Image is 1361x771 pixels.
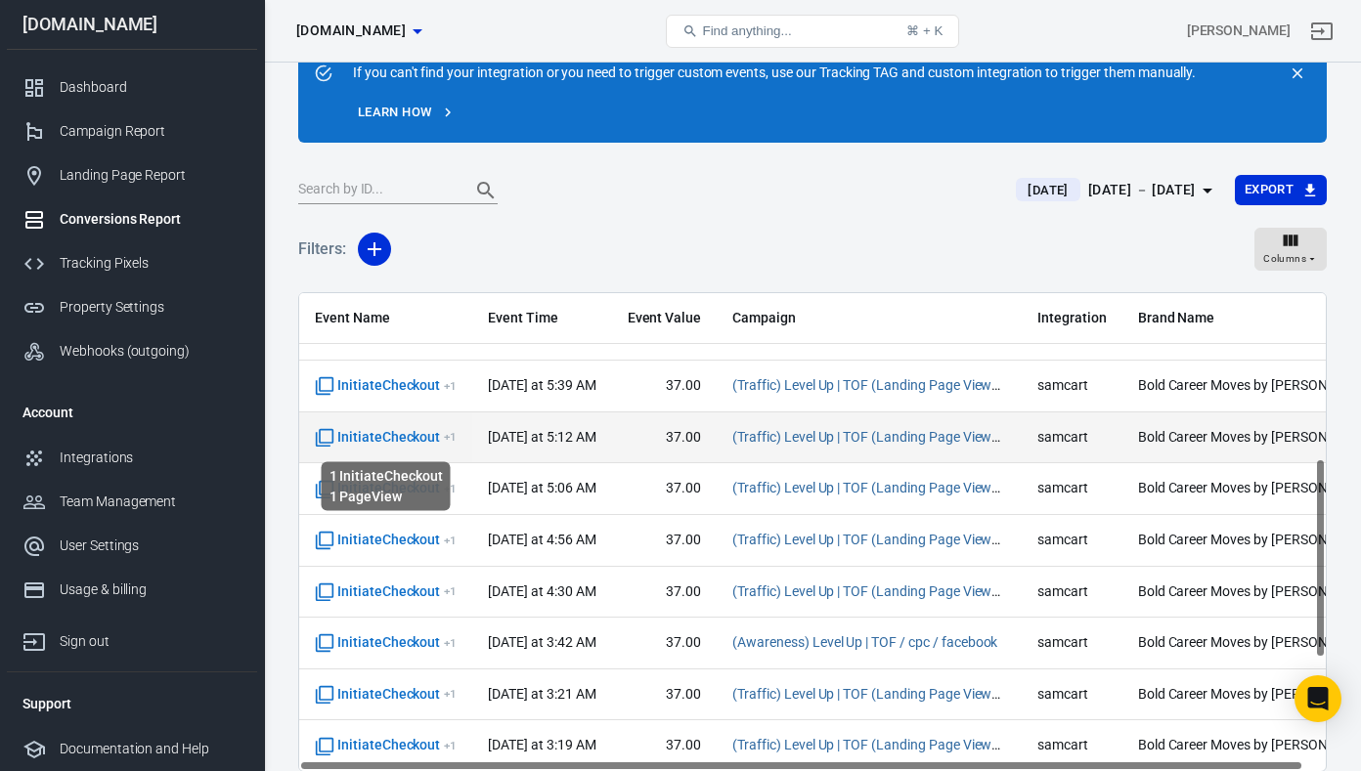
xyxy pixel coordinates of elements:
a: (Traffic) Level Up | TOF (Landing Page Views) / cpc / facebook [732,480,1105,495]
div: Sign out [60,631,241,652]
span: InitiateCheckout [315,428,457,448]
sup: + 1 [444,636,457,650]
a: Integrations [7,436,257,480]
span: samcart [1037,376,1107,396]
a: Usage & billing [7,568,257,612]
span: samcart [1037,428,1107,448]
span: 37.00 [628,633,702,653]
time: 2025-09-07T05:06:22-04:00 [488,480,595,495]
span: InitiateCheckout [315,685,457,705]
span: Columns [1263,250,1306,268]
a: (Traffic) Level Up | TOF (Landing Page Views) / cpc / facebook [732,532,1105,547]
span: samcart [1037,633,1107,653]
span: 37.00 [628,376,702,396]
span: (Traffic) Level Up | TOF (Landing Page Views) / cpc / facebook [732,376,1006,396]
span: 37.00 [628,531,702,550]
sup: + 1 [444,430,457,444]
time: 2025-09-07T04:30:04-04:00 [488,583,595,599]
div: Usage & billing [60,579,241,600]
div: Dashboard [60,77,241,98]
span: samcart [1037,736,1107,755]
div: User Settings [60,535,241,556]
span: 37.00 [628,582,702,602]
sup: + 1 [444,739,457,752]
span: InitiateCheckout [315,582,457,602]
div: Property Settings [60,297,241,318]
span: 37.00 [628,428,702,448]
a: (Traffic) Level Up | TOF (Landing Page Views) / cpc / facebook [732,686,1105,702]
button: Columns [1254,228,1327,271]
span: samcart [1037,582,1107,602]
sup: + 1 [444,534,457,547]
div: scrollable content [299,293,1326,771]
a: (Traffic) Level Up | TOF (Landing Page Views) / cpc / facebook [732,429,1105,445]
div: Documentation and Help [60,739,241,759]
span: Event Name [315,309,457,328]
li: 1 InitiateCheckout [329,466,443,487]
a: User Settings [7,524,257,568]
li: 1 PageView [329,487,443,507]
a: (Traffic) Level Up | TOF (Landing Page Views) / cpc / facebook [732,377,1105,393]
div: Conversions Report [60,209,241,230]
span: InitiateCheckout [315,531,457,550]
div: ⌘ + K [906,23,943,38]
a: Campaign Report [7,109,257,153]
span: InitiateCheckout [315,736,457,755]
span: 37.00 [628,479,702,498]
time: 2025-09-07T03:19:24-04:00 [488,737,595,752]
div: [DATE] － [DATE] [1088,178,1196,202]
li: Account [7,389,257,436]
a: Conversions Report [7,197,257,241]
button: Export [1235,175,1327,205]
span: InitiateCheckout [315,376,457,396]
a: Learn how [353,98,460,128]
button: close [1284,60,1311,87]
span: samcart [1037,479,1107,498]
span: Campaign [732,309,1006,328]
div: Tracking Pixels [60,253,241,274]
a: Team Management [7,480,257,524]
span: Event Time [488,309,595,328]
div: Landing Page Report [60,165,241,186]
span: (Traffic) Level Up | TOF (Landing Page Views) / cpc / facebook [732,736,1006,755]
div: Campaign Report [60,121,241,142]
span: (Traffic) Level Up | TOF (Landing Page Views) / cpc / facebook [732,428,1006,448]
a: (Traffic) Level Up | TOF (Landing Page Views) / cpc / facebook [732,583,1105,599]
div: Webhooks (outgoing) [60,341,241,362]
span: Event Value [628,309,702,328]
a: Sign out [7,612,257,664]
time: 2025-09-07T03:42:56-04:00 [488,634,595,650]
a: (Traffic) Level Up | TOF (Landing Page Views) / cpc / facebook [732,737,1105,752]
span: samcart [1037,531,1107,550]
sup: + 1 [444,687,457,701]
span: (Traffic) Level Up | TOF (Landing Page Views) / cpc / facebook [732,685,1006,705]
button: Find anything...⌘ + K [666,15,959,48]
a: Landing Page Report [7,153,257,197]
div: Account id: txVnG5a9 [1187,21,1291,41]
span: Integration [1037,309,1107,328]
div: [DOMAIN_NAME] [7,16,257,33]
li: Support [7,680,257,727]
input: Search by ID... [298,178,455,203]
time: 2025-09-07T04:56:00-04:00 [488,532,595,547]
a: Webhooks (outgoing) [7,329,257,373]
a: Dashboard [7,65,257,109]
time: 2025-09-07T05:39:27-04:00 [488,377,595,393]
span: Find anything... [702,23,791,38]
span: [DATE] [1020,181,1076,200]
span: InitiateCheckout [315,633,457,653]
time: 2025-09-07T03:21:38-04:00 [488,686,595,702]
div: Team Management [60,492,241,512]
button: Search [462,167,509,214]
sup: + 1 [444,584,457,598]
span: (Traffic) Level Up | TOF (Landing Page Views) / cpc / facebook [732,582,1006,602]
a: Sign out [1298,8,1345,55]
div: Open Intercom Messenger [1295,675,1341,722]
time: 2025-09-07T05:12:33-04:00 [488,429,595,445]
span: 37.00 [628,685,702,705]
sup: + 1 [444,379,457,393]
span: samcart.com [296,19,406,43]
span: InitiateCheckout [315,479,457,498]
button: [DOMAIN_NAME] [288,13,429,49]
a: (Awareness) Level Up | TOF / cpc / facebook [732,634,997,650]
